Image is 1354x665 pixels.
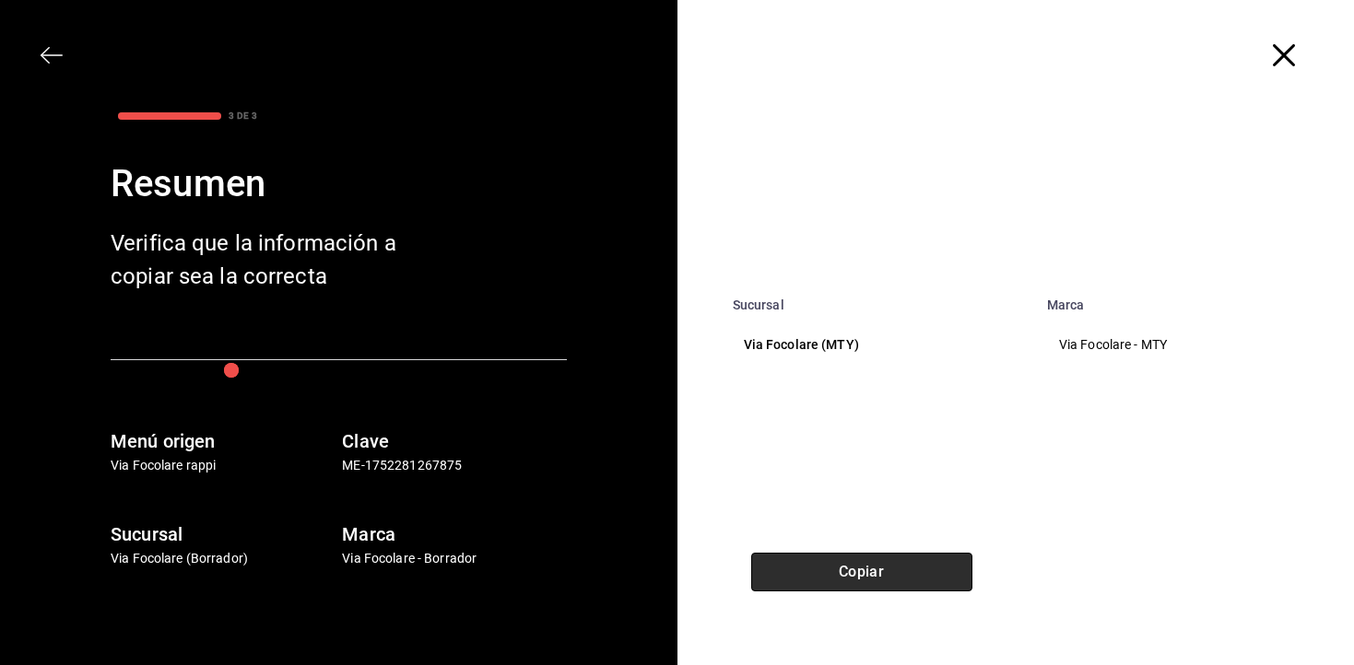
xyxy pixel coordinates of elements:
h6: Menú origen [111,426,335,456]
h6: Marca [342,519,566,549]
p: Via Focolare - MTY [1059,335,1324,355]
th: Marca [1036,286,1354,312]
button: Copiar [751,553,972,591]
p: Via Focolare (MTY) [744,335,1014,355]
p: ME-1752281267875 [342,456,566,475]
p: Via Focolare rappi [111,456,335,475]
div: 3 DE 3 [229,109,257,122]
div: Verifica que la información a copiar sea la correcta [111,227,406,293]
h6: Sucursal [111,519,335,549]
p: Via Focolare - Borrador [342,549,566,568]
p: Via Focolare (Borrador) [111,549,335,568]
div: Resumen [111,157,567,212]
h6: Clave [342,426,566,456]
th: Sucursal [722,286,1036,312]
